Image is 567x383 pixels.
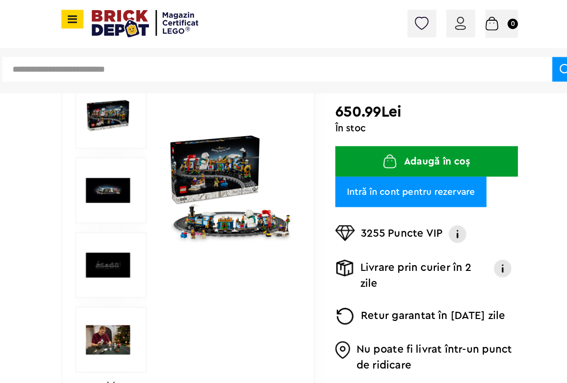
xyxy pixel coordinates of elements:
[84,91,127,135] img: Expresul de sărbători
[328,301,347,318] img: Returnare
[438,220,457,238] img: Info VIP
[353,220,433,238] p: 3255 Puncte VIP
[84,165,127,208] img: Expresul de sărbători LEGO 10361
[328,254,347,270] img: Livrare
[84,311,127,354] img: LEGO Icons (Creator Expert) Expresul de sărbători
[353,254,478,285] p: Livrare prin curier în 2 zile
[105,373,112,378] a: Next
[328,101,507,118] h2: 650.99Lei
[328,334,343,351] img: Easybox
[482,254,501,271] img: Info livrare prin curier
[84,238,127,281] img: Seturi Lego Expresul de sărbători
[497,18,507,28] small: 0
[328,173,476,203] a: Intră în cont pentru rezervare
[328,121,507,130] div: În stoc
[165,126,286,247] img: Expresul de sărbători
[328,220,347,236] img: Puncte VIP
[328,143,507,173] button: Adaugă în coș
[349,334,507,365] p: Nu poate fi livrat într-un punct de ridicare
[353,301,494,318] p: Retur garantat în [DATE] zile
